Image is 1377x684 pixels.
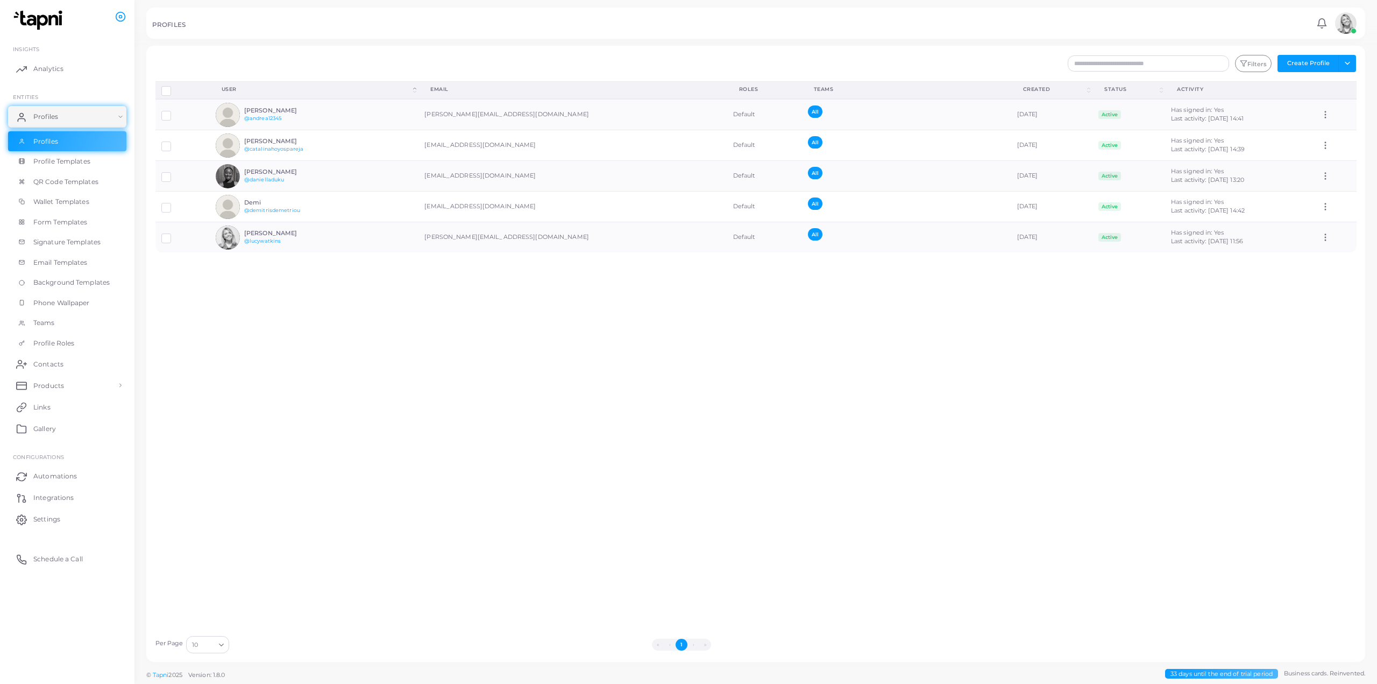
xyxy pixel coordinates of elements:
div: Email [430,86,715,93]
div: Teams [814,86,999,93]
ul: Pagination [232,639,1131,651]
td: Default [727,99,802,130]
span: Settings [33,514,60,524]
span: Background Templates [33,278,110,287]
span: All [808,136,822,149]
img: avatar [216,164,240,188]
a: @andrea12345 [244,115,281,121]
span: Active [1098,233,1121,242]
div: Status [1104,86,1158,93]
span: Profiles [33,112,58,122]
td: [DATE] [1011,222,1093,253]
span: Wallet Templates [33,197,89,207]
span: Has signed in: Yes [1171,198,1224,206]
td: [DATE] [1011,99,1093,130]
span: Teams [33,318,55,328]
a: Products [8,375,126,396]
th: Row-selection [155,81,210,99]
h6: [PERSON_NAME] [244,230,323,237]
th: Action [1315,81,1356,99]
span: Profile Roles [33,339,74,348]
a: Links [8,396,126,418]
td: [DATE] [1011,192,1093,222]
span: Schedule a Call [33,554,83,564]
span: Products [33,381,64,391]
a: Schedule a Call [8,548,126,570]
div: activity [1177,86,1303,93]
td: Default [727,192,802,222]
span: Active [1098,110,1121,119]
a: Settings [8,509,126,530]
td: [EMAIL_ADDRESS][DOMAIN_NAME] [418,161,727,192]
span: Analytics [33,64,63,74]
span: INSIGHTS [13,46,39,52]
img: avatar [216,103,240,127]
span: Last activity: [DATE] 14:42 [1171,207,1245,214]
a: avatar [1332,12,1359,34]
input: Search for option [199,639,215,651]
a: Gallery [8,418,126,439]
span: Last activity: [DATE] 13:20 [1171,176,1244,184]
a: @catalinahoyospareja [244,146,303,152]
h5: PROFILES [152,21,186,29]
span: Business cards. Reinvented. [1284,669,1365,678]
a: Profile Templates [8,151,126,172]
span: Configurations [13,454,64,460]
span: Last activity: [DATE] 14:41 [1171,115,1244,122]
a: @demitrisdemetriou [244,207,300,213]
span: Has signed in: Yes [1171,229,1224,236]
h6: [PERSON_NAME] [244,168,323,175]
span: Profile Templates [33,157,90,166]
span: Automations [33,471,77,481]
td: [DATE] [1011,161,1093,192]
a: Email Templates [8,252,126,273]
div: Search for option [186,636,229,653]
a: Wallet Templates [8,192,126,212]
span: Links [33,403,51,412]
td: Default [727,130,802,161]
button: Go to page 1 [676,639,687,651]
span: Signature Templates [33,237,101,247]
h6: [PERSON_NAME] [244,138,323,145]
button: Filters [1235,55,1272,72]
div: Roles [739,86,790,93]
span: Last activity: [DATE] 14:39 [1171,145,1245,153]
img: avatar [216,133,240,158]
a: Profile Roles [8,333,126,354]
span: 10 [192,639,198,651]
td: [EMAIL_ADDRESS][DOMAIN_NAME] [418,130,727,161]
a: Contacts [8,353,126,375]
td: [PERSON_NAME][EMAIL_ADDRESS][DOMAIN_NAME] [418,222,727,253]
span: All [808,198,822,210]
a: Analytics [8,58,126,80]
a: Phone Wallpaper [8,293,126,313]
span: All [808,105,822,118]
a: @lucywatkins [244,238,281,244]
span: Profiles [33,137,58,146]
img: avatar [216,195,240,219]
div: User [222,86,411,93]
span: All [808,228,822,241]
a: logo [10,10,69,30]
span: Email Templates [33,258,88,267]
span: Has signed in: Yes [1171,137,1224,144]
a: Background Templates [8,272,126,293]
span: Phone Wallpaper [33,298,90,308]
a: Signature Templates [8,232,126,252]
span: Last activity: [DATE] 11:56 [1171,237,1243,245]
td: Default [727,222,802,253]
span: © [146,671,225,680]
span: 33 days until the end of trial period [1165,669,1278,679]
h6: [PERSON_NAME] [244,107,323,114]
img: avatar [1335,12,1357,34]
td: [PERSON_NAME][EMAIL_ADDRESS][DOMAIN_NAME] [418,99,727,130]
td: [EMAIL_ADDRESS][DOMAIN_NAME] [418,192,727,222]
button: Create Profile [1277,55,1339,72]
a: Profiles [8,106,126,128]
span: Integrations [33,493,74,503]
a: Automations [8,466,126,487]
span: Form Templates [33,217,88,227]
span: QR Code Templates [33,177,98,187]
span: Active [1098,141,1121,150]
span: Gallery [33,424,56,434]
